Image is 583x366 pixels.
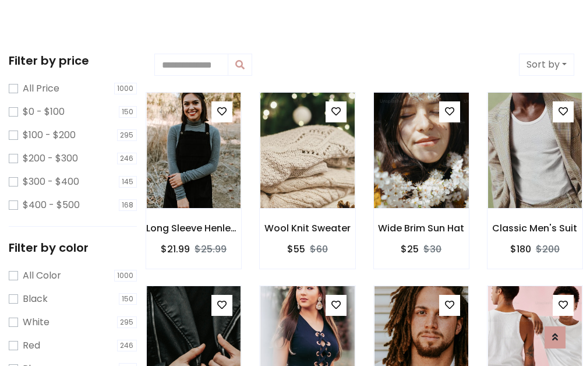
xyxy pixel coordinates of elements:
[117,153,137,164] span: 246
[423,242,441,256] del: $30
[9,54,137,68] h5: Filter by price
[23,315,50,329] label: White
[23,269,61,283] label: All Color
[23,128,76,142] label: $100 - $200
[114,270,137,281] span: 1000
[23,339,40,353] label: Red
[119,293,137,305] span: 150
[114,83,137,94] span: 1000
[23,105,65,119] label: $0 - $100
[195,242,227,256] del: $25.99
[146,223,241,234] h6: Long Sleeve Henley T-Shirt
[119,199,137,211] span: 168
[23,82,59,96] label: All Price
[9,241,137,255] h5: Filter by color
[519,54,574,76] button: Sort by
[374,223,469,234] h6: Wide Brim Sun Hat
[510,244,531,255] h6: $180
[260,223,355,234] h6: Wool Knit Sweater
[401,244,419,255] h6: $25
[117,129,137,141] span: 295
[161,244,190,255] h6: $21.99
[23,175,79,189] label: $300 - $400
[117,316,137,328] span: 295
[117,340,137,351] span: 246
[23,292,48,306] label: Black
[119,176,137,188] span: 145
[23,152,78,166] label: $200 - $300
[310,242,328,256] del: $60
[287,244,305,255] h6: $55
[119,106,137,118] span: 150
[23,198,80,212] label: $400 - $500
[536,242,560,256] del: $200
[487,223,582,234] h6: Classic Men's Suit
